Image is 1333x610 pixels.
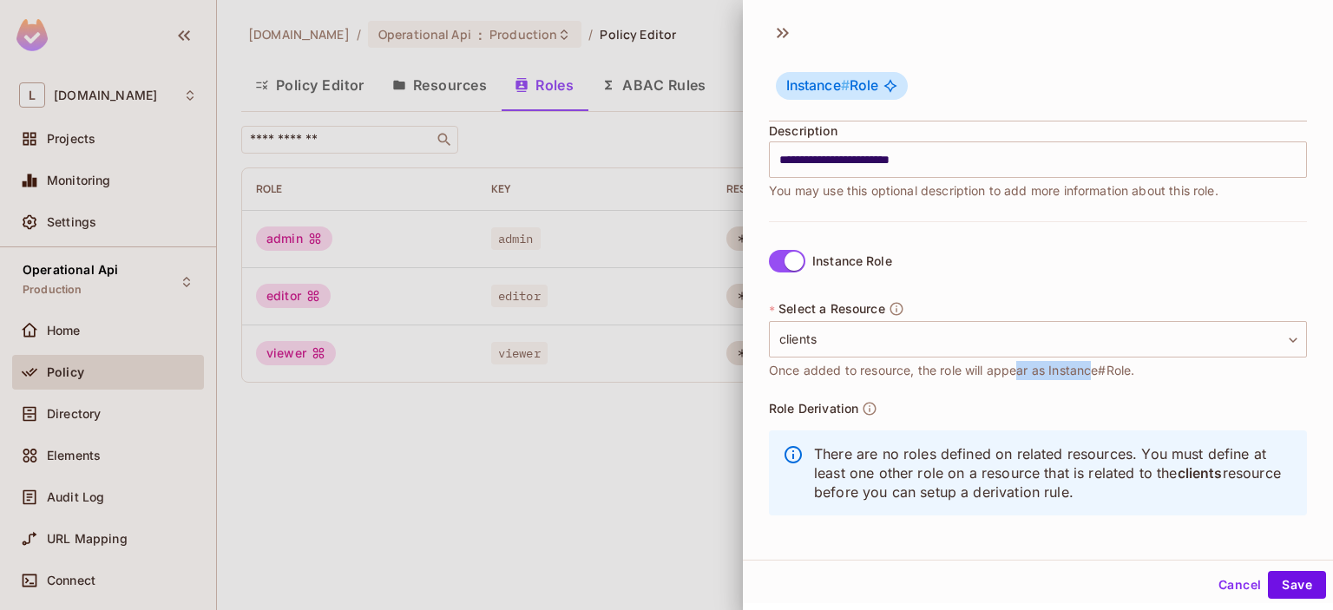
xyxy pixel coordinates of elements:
span: clients [1178,465,1223,482]
div: Instance Role [812,254,892,268]
span: Select a Resource [778,302,885,316]
span: Once added to resource, the role will appear as Instance#Role. [769,361,1134,380]
span: Instance [786,77,850,94]
button: Save [1268,571,1326,599]
span: You may use this optional description to add more information about this role. [769,181,1218,200]
span: Description [769,124,837,138]
span: Role [786,77,878,95]
button: Cancel [1212,571,1268,599]
p: There are no roles defined on related resources. You must define at least one other role on a res... [814,444,1293,502]
span: Role Derivation [769,402,858,416]
div: clients [769,321,1307,357]
span: # [841,77,850,94]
